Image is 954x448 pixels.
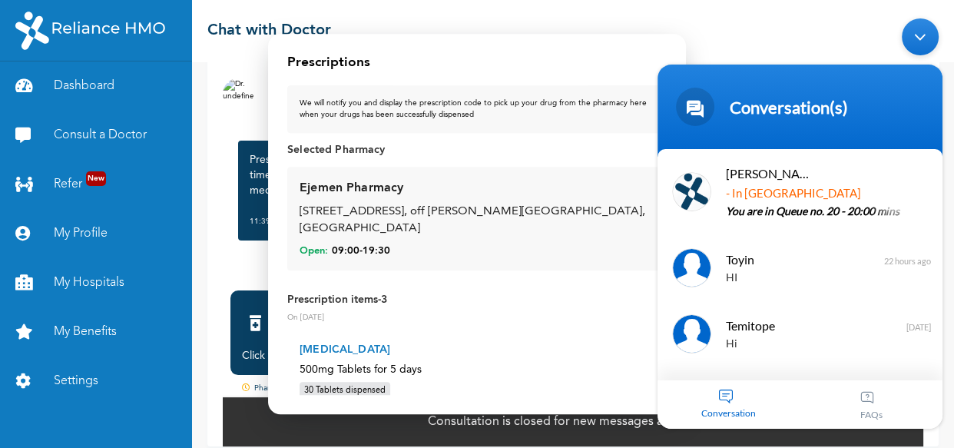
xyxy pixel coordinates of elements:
img: messages [23,238,61,276]
img: d_794563401_operators_776852000003600019 [25,162,58,200]
p: Prescription items - 3 [287,292,667,308]
span: - In [GEOGRAPHIC_DATA] [76,173,211,193]
div: FAQs [151,370,293,418]
div: 22 hours ago [234,245,281,255]
span: Toyin [76,238,221,259]
div: 30 Tablets dispensed [300,382,390,401]
img: messages [23,304,61,342]
p: 500mg Tablets for 5 days [300,362,654,378]
div: We will notify you and display the prescription code to pick up your drug from the pharmacy here ... [300,98,654,121]
div: HI [76,259,270,277]
p: [MEDICAL_DATA] [300,342,654,358]
span: 09:00 - 19:30 [332,244,390,258]
div: Ejemen Pharmacy [300,179,403,197]
p: You are in Queue no. 20 - 20:00 mins [76,193,270,211]
span: Temitope [76,304,221,325]
div: Conversation(s) [80,86,258,107]
span: Conversation [8,397,151,408]
div: [DATE] [257,311,281,321]
div: Minimize live chat window [252,8,289,45]
p: Selected Pharmacy [287,142,667,158]
span: Open: [300,244,328,258]
div: Hi [76,325,270,343]
div: [STREET_ADDRESS], off [PERSON_NAME][GEOGRAPHIC_DATA], [GEOGRAPHIC_DATA] [300,204,654,238]
p: On [DATE] [287,312,667,324]
span: [PERSON_NAME] Web Assistant [76,152,163,173]
h4: Prescriptions [287,53,370,73]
